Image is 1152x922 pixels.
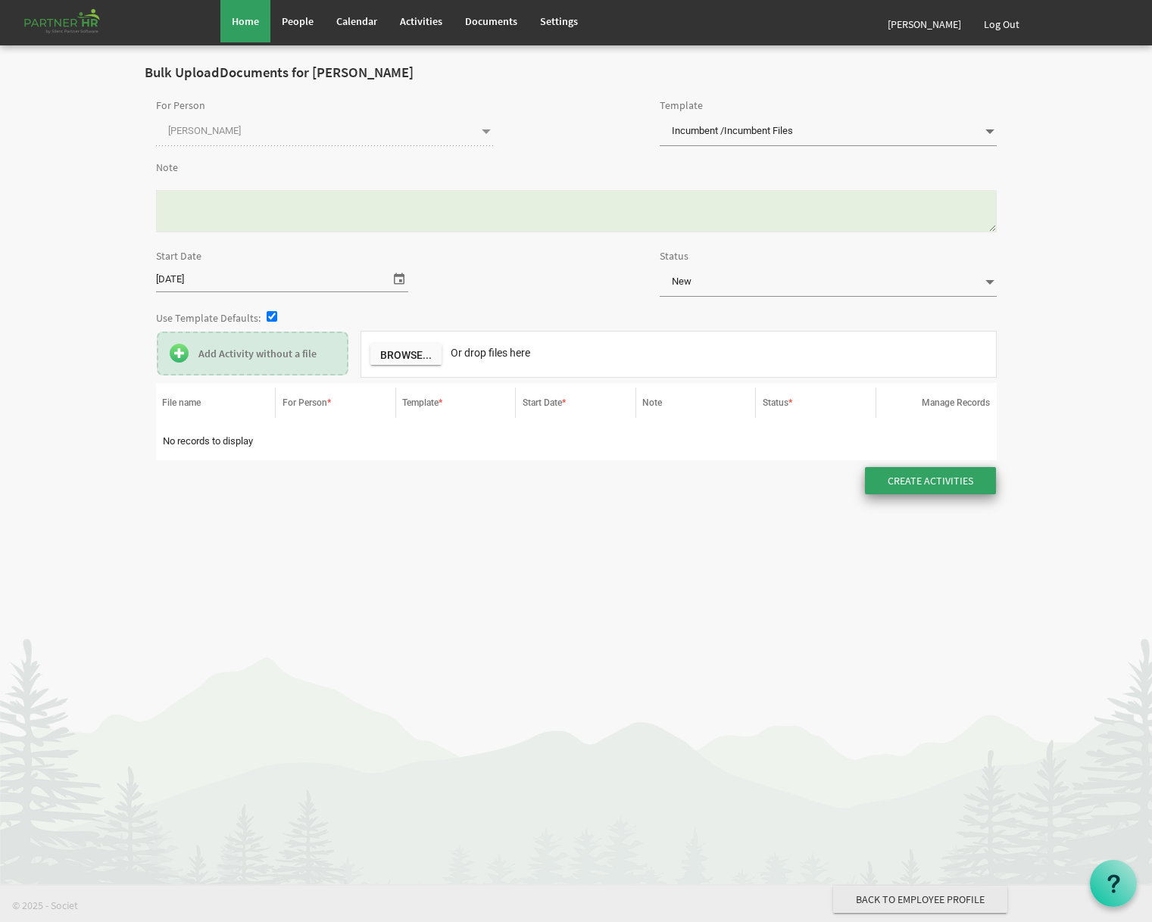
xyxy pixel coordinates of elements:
span: Documents [465,14,517,28]
span: Status [763,397,792,408]
label: Start Date [156,251,201,262]
h2: Bulk Upload [145,65,1008,81]
a: Log Out [972,3,1031,45]
span: Note [642,397,662,408]
a: [PERSON_NAME] [876,3,972,45]
span: For Person [283,397,331,408]
span: Manage Records [922,397,990,408]
label: Status [660,251,688,262]
span: Start Date [523,397,566,408]
span: Or drop files here [451,347,530,359]
span: Back to Employee Profile [833,886,1007,913]
span: Settings [540,14,578,28]
span: select [390,269,408,288]
label: Add Activity without a file [198,348,317,360]
label: Template [660,100,703,111]
span: File name [162,397,201,408]
span: Activities [400,14,442,28]
span: Template [402,397,442,408]
label: Note [156,162,178,173]
label: Use Template Defaults: [156,313,261,324]
button: Browse... [370,344,442,365]
span: Calendar [336,14,377,28]
label: For Person [156,100,205,111]
input: Create Activities [865,467,996,494]
span: People [282,14,314,28]
td: No records to display [156,427,997,456]
span: Documents for [PERSON_NAME] [220,64,414,81]
span: Home [232,14,259,28]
